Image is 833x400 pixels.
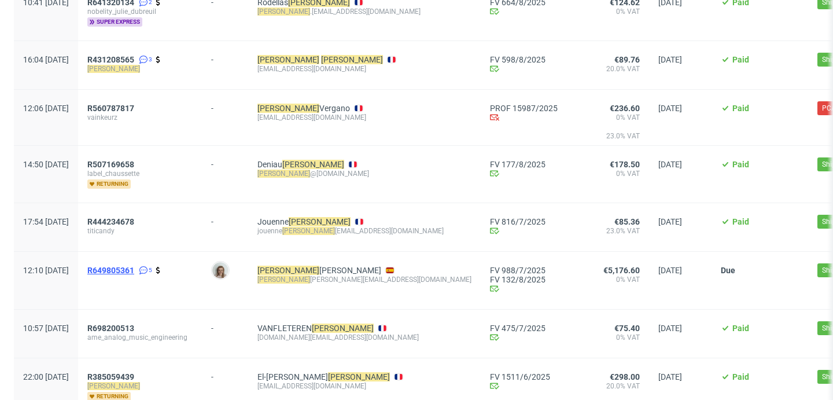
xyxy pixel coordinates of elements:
a: FV 988/7/2025 [490,266,580,275]
a: FV 598/8/2025 [490,55,580,64]
span: [DATE] [658,266,682,275]
div: - [211,319,239,333]
span: [DATE] [658,160,682,169]
div: - [211,155,239,169]
mark: [PERSON_NAME] [87,382,140,390]
span: [DATE] [658,372,682,381]
a: Jouenne[PERSON_NAME] [257,217,351,226]
span: 0% VAT [598,169,640,178]
span: R431208565 [87,55,134,64]
span: 22:00 [DATE] [23,372,69,381]
span: [DATE] [658,324,682,333]
mark: [PERSON_NAME] [87,65,140,73]
span: 0% VAT [598,7,640,16]
mark: [PERSON_NAME] [328,372,390,381]
mark: [PERSON_NAME] [257,276,310,284]
span: [DATE] [658,217,682,226]
span: R698200513 [87,324,134,333]
a: R649805361 [87,266,137,275]
span: 3 [149,55,152,64]
span: label_chaussette [87,169,193,178]
a: [PERSON_NAME] [PERSON_NAME] [257,55,383,64]
mark: [PERSON_NAME] [257,104,319,113]
mark: [PERSON_NAME] [257,8,310,16]
span: 0% VAT [598,275,640,284]
a: R560787817 [87,104,137,113]
span: €236.60 [610,104,640,113]
div: jouenne [EMAIL_ADDRESS][DOMAIN_NAME] [257,226,471,236]
mark: [PERSON_NAME] [282,160,344,169]
span: Paid [732,160,749,169]
a: VANFLETEREN[PERSON_NAME] [257,324,374,333]
mark: [PERSON_NAME] [257,266,319,275]
a: R698200513 [87,324,137,333]
div: - [211,99,239,113]
div: [EMAIL_ADDRESS][DOMAIN_NAME] [257,113,471,122]
div: - [211,368,239,381]
span: €85.36 [614,217,640,226]
a: R385059439 [87,372,137,381]
div: .[EMAIL_ADDRESS][DOMAIN_NAME] [257,7,471,16]
span: 23.0% VAT [598,226,640,236]
span: 12:06 [DATE] [23,104,69,113]
span: [DATE] [658,104,682,113]
a: R507169658 [87,160,137,169]
div: - [211,50,239,64]
a: FV 475/7/2025 [490,324,580,333]
span: 17:54 [DATE] [23,217,69,226]
a: FV 132/8/2025 [490,275,580,284]
div: [DOMAIN_NAME][EMAIL_ADDRESS][DOMAIN_NAME] [257,333,471,342]
span: €75.40 [614,324,640,333]
div: - [211,212,239,226]
span: ame_analog_music_engineering [87,333,193,342]
a: R444234678 [87,217,137,226]
span: titicandy [87,226,193,236]
span: Paid [732,104,749,113]
a: 3 [137,55,152,64]
a: Deniau[PERSON_NAME] [257,160,344,169]
span: 0% VAT [598,333,640,342]
span: R385059439 [87,372,134,381]
span: €5,176.60 [603,266,640,275]
span: 23.0% VAT [598,131,640,150]
a: PROF 15987/2025 [490,104,580,113]
mark: [PERSON_NAME] [282,227,335,235]
span: €89.76 [614,55,640,64]
span: €178.50 [610,160,640,169]
span: Paid [732,217,749,226]
span: 14:50 [DATE] [23,160,69,169]
a: FV 816/7/2025 [490,217,580,226]
div: [EMAIL_ADDRESS][DOMAIN_NAME] [257,64,471,74]
a: [PERSON_NAME]Vergano [257,104,350,113]
a: 5 [137,266,152,275]
span: R507169658 [87,160,134,169]
span: R560787817 [87,104,134,113]
mark: [PERSON_NAME] [257,170,310,178]
span: 0% VAT [598,113,640,131]
a: R431208565 [87,55,137,64]
a: [PERSON_NAME][PERSON_NAME] [257,266,381,275]
mark: [PERSON_NAME] [312,324,374,333]
span: vainkeurz [87,113,193,122]
a: FV 177/8/2025 [490,160,580,169]
a: El-[PERSON_NAME][PERSON_NAME] [257,372,390,381]
span: 20.0% VAT [598,381,640,391]
span: €298.00 [610,372,640,381]
mark: [PERSON_NAME] [257,55,319,64]
span: 20.0% VAT [598,64,640,74]
span: nobelity_julie_dubreuil [87,7,193,16]
mark: [PERSON_NAME] [321,55,383,64]
span: [DATE] [658,55,682,64]
a: FV 1511/6/2025 [490,372,580,381]
span: Paid [732,55,749,64]
img: Monika Poźniak [212,262,228,278]
span: 5 [149,266,152,275]
span: Due [721,266,735,275]
span: 10:57 [DATE] [23,324,69,333]
span: super express [87,17,142,27]
span: 12:10 [DATE] [23,266,69,275]
span: R649805361 [87,266,134,275]
div: [PERSON_NAME][EMAIL_ADDRESS][DOMAIN_NAME] [257,275,471,284]
div: [EMAIL_ADDRESS][DOMAIN_NAME] [257,381,471,391]
span: Paid [732,372,749,381]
